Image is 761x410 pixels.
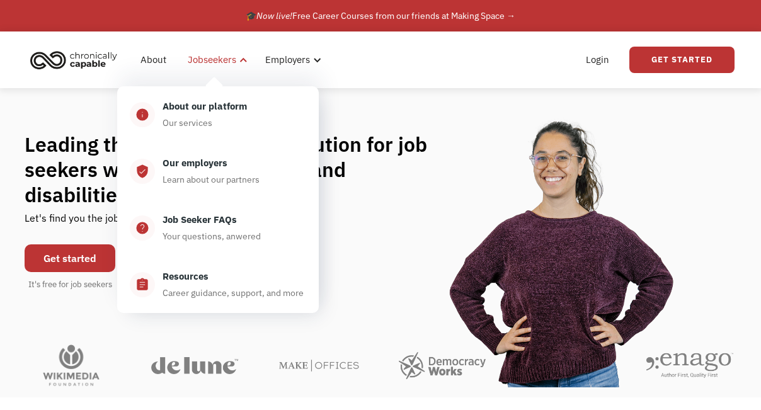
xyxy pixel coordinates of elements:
div: assignment [135,277,149,292]
div: Our employers [163,156,227,171]
div: Resources [163,269,209,284]
a: assignmentResourcesCareer guidance, support, and more [117,256,319,313]
h1: Leading the flexible work revolution for job seekers with chronic illnesses and disabilities [25,132,452,207]
div: Our services [163,115,212,130]
div: 🎓 Free Career Courses from our friends at Making Space → [246,8,515,23]
div: Job Seeker FAQs [163,212,237,227]
em: Now live! [256,10,292,21]
a: Get Started [629,47,735,73]
a: About [133,40,174,80]
div: Let's find you the job of your dreams [25,207,190,238]
div: verified_user [135,164,149,179]
div: Your questions, anwered [163,229,261,244]
div: Career guidance, support, and more [163,285,304,300]
div: Learn about our partners [163,172,260,187]
div: About our platform [163,99,247,114]
a: help_centerJob Seeker FAQsYour questions, anwered [117,200,319,256]
div: Jobseekers [188,52,236,67]
img: Chronically Capable logo [26,46,121,74]
div: help_center [135,220,149,236]
a: verified_userOur employersLearn about our partners [117,143,319,200]
div: Employers [258,40,325,80]
a: home [26,46,127,74]
a: Get started [25,244,115,272]
a: Login [578,40,617,80]
div: Jobseekers [180,40,251,80]
div: Employers [265,52,310,67]
a: infoAbout our platformOur services [117,86,319,143]
div: It's free for job seekers [28,278,112,291]
div: info [135,107,149,122]
nav: Jobseekers [117,80,319,313]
